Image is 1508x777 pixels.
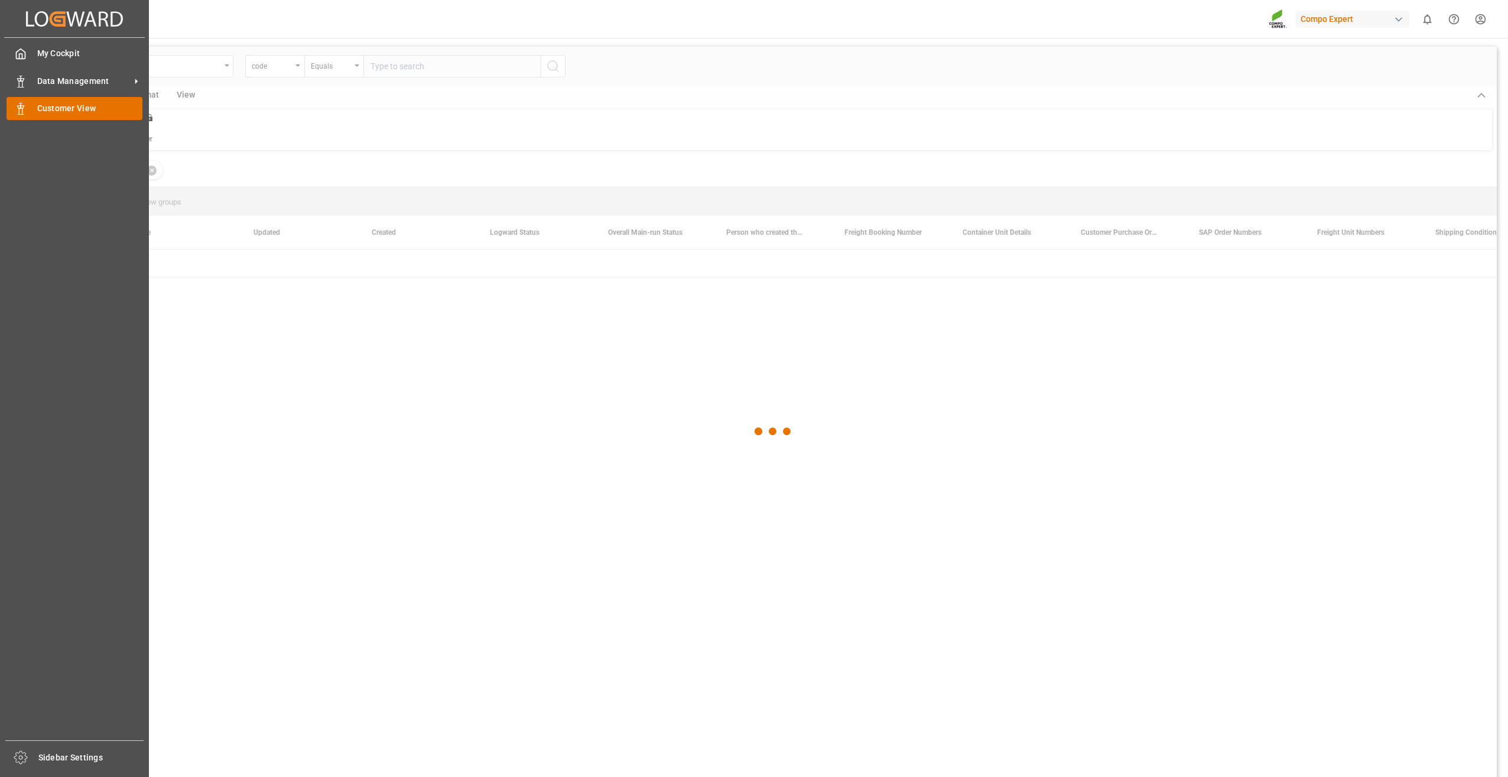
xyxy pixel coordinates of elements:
[1441,6,1467,33] button: Help Center
[1414,6,1441,33] button: show 0 new notifications
[1296,11,1409,28] div: Compo Expert
[1269,9,1288,30] img: Screenshot%202023-09-29%20at%2010.02.21.png_1712312052.png
[6,97,142,120] a: Customer View
[37,47,143,60] span: My Cockpit
[37,102,143,115] span: Customer View
[37,75,131,88] span: Data Management
[38,752,144,764] span: Sidebar Settings
[1296,8,1414,30] button: Compo Expert
[6,42,142,65] a: My Cockpit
